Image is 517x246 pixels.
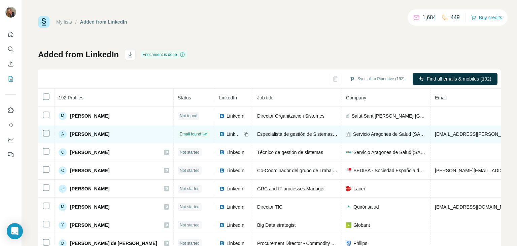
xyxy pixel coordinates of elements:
[257,131,400,137] span: Especialista de gestión de Sistemas y Tecnologías de la Información
[5,43,16,55] button: Search
[257,150,323,155] span: Técnico de gestión de sistemas
[59,221,67,229] div: Y
[219,186,225,191] img: LinkedIn logo
[59,95,83,100] span: 192 Profiles
[70,149,109,156] span: [PERSON_NAME]
[471,13,502,22] button: Buy credits
[180,131,201,137] span: Email found
[180,113,197,119] span: Not found
[257,168,449,173] span: Co-Coordinador del grupo de Trabajo de Innovación Sociosanitaria y Transformación Digital
[353,185,365,192] span: Lacer
[422,13,436,22] p: 1,684
[257,222,296,228] span: Big Data strategist
[5,149,16,161] button: Feedback
[227,131,241,137] span: LinkedIn
[70,113,109,119] span: [PERSON_NAME]
[38,16,49,28] img: Surfe Logo
[435,204,515,210] span: [EMAIL_ADDRESS][DOMAIN_NAME]
[353,204,379,210] span: Quirónsalud
[70,222,109,228] span: [PERSON_NAME]
[59,130,67,138] div: A
[427,75,491,82] span: Find all emails & mobiles (192)
[346,241,351,246] img: company-logo
[346,186,351,191] img: company-logo
[180,222,200,228] span: Not started
[219,204,225,210] img: LinkedIn logo
[219,131,225,137] img: LinkedIn logo
[353,167,426,174] span: SEDISA - Sociedad Española de Directivos de la Salud
[227,167,244,174] span: LinkedIn
[257,95,273,100] span: Job title
[5,58,16,70] button: Enrich CSV
[413,73,497,85] button: Find all emails & mobiles (192)
[227,222,244,228] span: LinkedIn
[75,19,77,25] li: /
[59,112,67,120] div: M
[5,119,16,131] button: Use Surfe API
[346,222,351,228] img: company-logo
[180,186,200,192] span: Not started
[219,150,225,155] img: LinkedIn logo
[38,49,119,60] h1: Added from LinkedIn
[59,148,67,156] div: C
[56,19,72,25] a: My lists
[59,166,67,175] div: C
[70,204,109,210] span: [PERSON_NAME]
[353,149,426,156] span: Servicio Aragones de Salud (SALUD)
[352,113,426,119] span: Salut Sant [PERSON_NAME]-[GEOGRAPHIC_DATA]
[59,185,67,193] div: J
[227,204,244,210] span: LinkedIn
[59,203,67,211] div: M
[227,113,244,119] span: LinkedIn
[353,222,370,228] span: Globant
[227,149,244,156] span: LinkedIn
[257,241,350,246] span: Procurement Director - Commodity Manager
[70,131,109,137] span: [PERSON_NAME]
[5,7,16,18] img: Avatar
[451,13,460,22] p: 449
[257,113,324,119] span: Director Organització i Sistemes
[70,167,109,174] span: [PERSON_NAME]
[219,168,225,173] img: LinkedIn logo
[180,204,200,210] span: Not started
[346,204,351,210] img: company-logo
[140,51,187,59] div: Enrichment is done
[219,222,225,228] img: LinkedIn logo
[346,168,351,173] img: company-logo
[5,28,16,40] button: Quick start
[5,104,16,116] button: Use Surfe on LinkedIn
[5,73,16,85] button: My lists
[80,19,127,25] div: Added from LinkedIn
[227,185,244,192] span: LinkedIn
[345,74,409,84] button: Sync all to Pipedrive (192)
[5,134,16,146] button: Dashboard
[180,167,200,174] span: Not started
[257,186,325,191] span: GRC and IT processes Manager
[7,223,23,239] div: Open Intercom Messenger
[435,95,447,100] span: Email
[346,150,351,155] img: company-logo
[353,131,426,137] span: Servicio Aragones de Salud (SALUD)
[257,204,282,210] span: Director TIC
[346,95,366,100] span: Company
[219,241,225,246] img: LinkedIn logo
[219,95,237,100] span: LinkedIn
[219,113,225,119] img: LinkedIn logo
[70,185,109,192] span: [PERSON_NAME]
[178,95,191,100] span: Status
[180,149,200,155] span: Not started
